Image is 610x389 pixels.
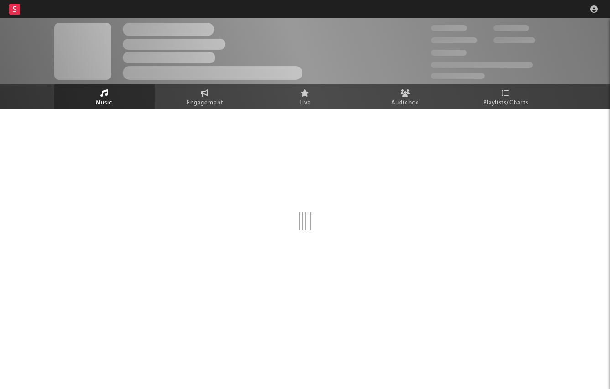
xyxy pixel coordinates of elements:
span: 1,000,000 [493,37,535,43]
span: Live [299,98,311,109]
a: Music [54,84,155,109]
span: 300,000 [431,25,467,31]
span: 100,000 [431,50,467,56]
span: 50,000,000 [431,37,477,43]
a: Audience [355,84,456,109]
span: Playlists/Charts [483,98,528,109]
span: Music [96,98,113,109]
span: 50,000,000 Monthly Listeners [431,62,533,68]
span: 100,000 [493,25,529,31]
a: Playlists/Charts [456,84,556,109]
a: Live [255,84,355,109]
span: Audience [391,98,419,109]
span: Engagement [187,98,223,109]
span: Jump Score: 85.0 [431,73,485,79]
a: Engagement [155,84,255,109]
